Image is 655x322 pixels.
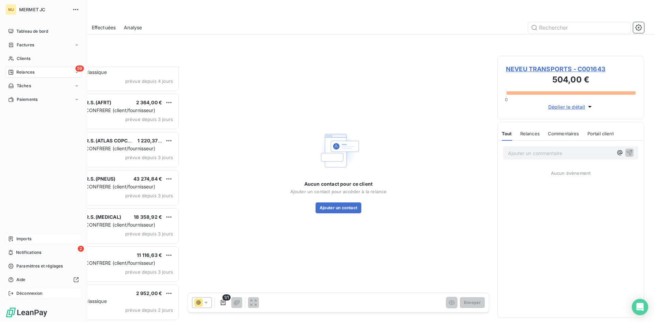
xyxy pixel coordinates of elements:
span: Tableau de bord [16,28,48,34]
span: Analyse [124,24,142,31]
img: Logo LeanPay [5,307,48,318]
img: Empty state [317,129,360,172]
span: prévue depuis 3 jours [125,269,173,275]
span: 2 952,00 € [136,290,162,296]
span: 2 [78,246,84,252]
span: 1 220,37 € [137,138,162,143]
a: Aide [5,274,82,285]
span: Imports [16,236,31,242]
button: Ajouter un contact [316,202,362,213]
span: prévue depuis 3 jours [125,117,173,122]
span: Déconnexion [16,290,43,296]
span: Aide [16,277,26,283]
span: 43 274,84 € [133,176,162,182]
span: Tout [502,131,512,136]
span: 59 [75,65,84,72]
h3: 504,00 € [506,74,636,87]
span: Plan de relance CONFRERE (client/fournisseur) [49,145,155,151]
span: Ajouter un contact pour accéder à la relance [290,189,387,194]
span: MERMET JC [19,7,68,12]
span: Effectuées [92,24,116,31]
span: 1/1 [222,294,231,301]
span: Plan de relance CONFRERE (client/fournisseur) [49,184,155,189]
span: NEVEU TRANSPORTS - C001643 [506,64,636,74]
span: prévue depuis 3 jours [125,155,173,160]
span: Factures [17,42,34,48]
span: Déplier le détail [548,103,585,110]
span: prévue depuis 2 jours [125,307,173,313]
span: 2 364,00 € [136,99,162,105]
span: Relances [16,69,34,75]
span: Paramètres et réglages [16,263,63,269]
span: Paiements [17,96,38,103]
span: Notifications [16,249,41,256]
span: prévue depuis 3 jours [125,231,173,236]
span: Aucun évènement [551,170,591,176]
span: Plan de relance CONFRERE (client/fournisseur) [49,107,155,113]
span: Plan de relance CONFRERE (client/fournisseur) [49,222,155,228]
span: GT SOLUTIONS R.S.(ATLAS COPCO) [48,138,133,143]
span: Aucun contact pour ce client [304,181,373,187]
span: Clients [17,56,30,62]
div: Open Intercom Messenger [632,299,648,315]
button: Envoyer [460,297,485,308]
button: Déplier le détail [546,103,596,111]
span: prévue depuis 4 jours [125,78,173,84]
span: 11 116,63 € [137,252,162,258]
span: Tâches [17,83,31,89]
div: MJ [5,4,16,15]
div: grid [33,67,179,322]
span: Portail client [587,131,614,136]
span: Relances [520,131,540,136]
span: Plan de relance CONFRERE (client/fournisseur) [49,260,155,266]
span: 18 358,92 € [134,214,162,220]
input: Rechercher [528,22,630,33]
span: prévue depuis 3 jours [125,193,173,198]
span: Commentaires [548,131,579,136]
span: 0 [505,97,508,102]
